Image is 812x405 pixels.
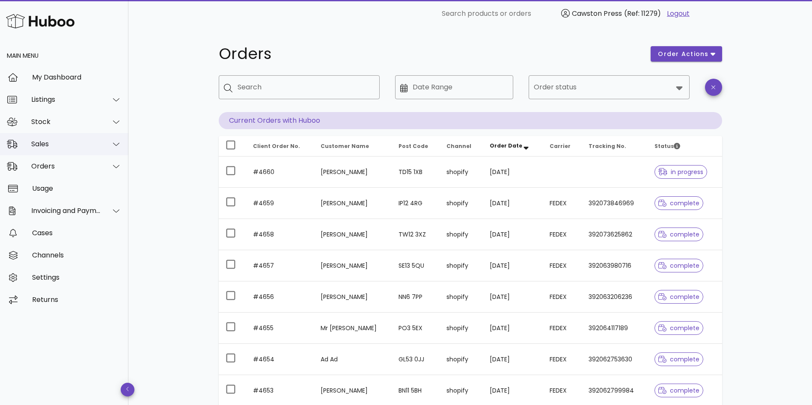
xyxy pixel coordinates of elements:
[543,136,581,157] th: Carrier
[440,136,482,157] th: Channel
[543,219,581,250] td: FEDEX
[253,142,300,150] span: Client Order No.
[6,12,74,30] img: Huboo Logo
[483,281,543,313] td: [DATE]
[219,46,641,62] h1: Orders
[440,219,482,250] td: shopify
[392,344,440,375] td: GL53 0JJ
[550,142,571,150] span: Carrier
[392,281,440,313] td: NN6 7PP
[483,136,543,157] th: Order Date: Sorted descending. Activate to remove sorting.
[246,250,314,281] td: #4657
[392,250,440,281] td: SE13 5QU
[658,387,700,393] span: complete
[658,169,704,175] span: in progress
[31,118,101,126] div: Stock
[314,250,392,281] td: [PERSON_NAME]
[582,344,648,375] td: 392062753630
[658,356,700,362] span: complete
[246,344,314,375] td: #4654
[483,157,543,188] td: [DATE]
[654,142,680,150] span: Status
[31,140,101,148] div: Sales
[392,157,440,188] td: TD15 1XB
[392,313,440,344] td: PO3 5EX
[529,75,690,99] div: Order status
[440,344,482,375] td: shopify
[446,142,471,150] span: Channel
[483,250,543,281] td: [DATE]
[483,219,543,250] td: [DATE]
[246,157,314,188] td: #4660
[651,46,722,62] button: order actions
[440,281,482,313] td: shopify
[543,250,581,281] td: FEDEX
[483,344,543,375] td: [DATE]
[440,157,482,188] td: shopify
[440,313,482,344] td: shopify
[582,250,648,281] td: 392063980716
[658,294,700,300] span: complete
[399,142,428,150] span: Post Code
[658,325,700,331] span: complete
[667,9,690,19] a: Logout
[32,229,122,237] div: Cases
[314,219,392,250] td: [PERSON_NAME]
[31,95,101,103] div: Listings
[582,188,648,219] td: 392073846969
[246,188,314,219] td: #4659
[543,281,581,313] td: FEDEX
[543,188,581,219] td: FEDEX
[483,188,543,219] td: [DATE]
[582,136,648,157] th: Tracking No.
[658,200,700,206] span: complete
[572,9,622,18] span: Cawston Press
[246,281,314,313] td: #4656
[314,188,392,219] td: [PERSON_NAME]
[392,136,440,157] th: Post Code
[658,263,700,269] span: complete
[490,142,522,149] span: Order Date
[246,313,314,344] td: #4655
[392,219,440,250] td: TW12 3XZ
[582,219,648,250] td: 392073625862
[589,142,626,150] span: Tracking No.
[440,250,482,281] td: shopify
[658,231,700,237] span: complete
[314,313,392,344] td: Mr [PERSON_NAME]
[246,136,314,157] th: Client Order No.
[246,219,314,250] td: #4658
[314,344,392,375] td: Ad Ad
[624,9,661,18] span: (Ref: 11279)
[483,313,543,344] td: [DATE]
[314,281,392,313] td: [PERSON_NAME]
[392,188,440,219] td: IP12 4RG
[32,184,122,192] div: Usage
[314,136,392,157] th: Customer Name
[543,344,581,375] td: FEDEX
[582,281,648,313] td: 392063206236
[543,313,581,344] td: FEDEX
[648,136,722,157] th: Status
[657,50,709,59] span: order actions
[32,296,122,304] div: Returns
[32,73,122,81] div: My Dashboard
[32,251,122,259] div: Channels
[32,273,122,281] div: Settings
[219,112,722,129] p: Current Orders with Huboo
[31,207,101,215] div: Invoicing and Payments
[440,188,482,219] td: shopify
[314,157,392,188] td: [PERSON_NAME]
[31,162,101,170] div: Orders
[321,142,369,150] span: Customer Name
[582,313,648,344] td: 392064117189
